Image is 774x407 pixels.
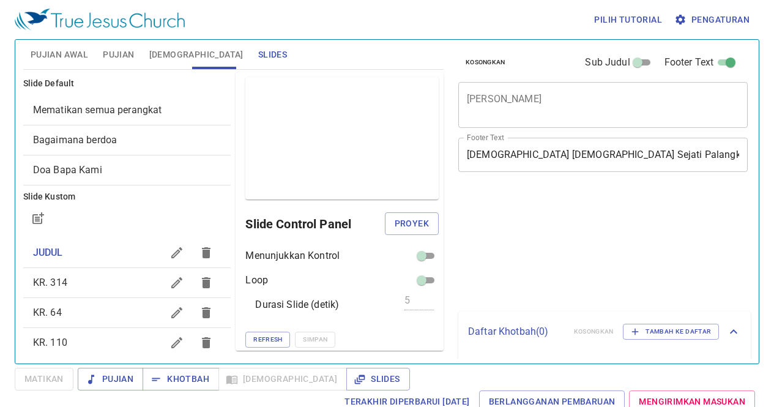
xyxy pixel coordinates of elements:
[395,216,429,231] span: Proyek
[103,47,134,62] span: Pujian
[33,277,67,288] span: KR. 314
[15,9,185,31] img: True Jesus Church
[23,77,231,91] h6: Slide Default
[33,134,117,146] span: [object Object]
[458,55,513,70] button: Kosongkan
[253,334,282,345] span: Refresh
[385,212,439,235] button: Proyek
[31,47,88,62] span: Pujian Awal
[23,328,231,357] div: KR. 110
[149,47,244,62] span: [DEMOGRAPHIC_DATA]
[143,368,219,390] button: Khotbah
[152,372,209,387] span: Khotbah
[23,95,231,125] div: Mematikan semua perangkat
[33,104,162,116] span: [object Object]
[78,368,143,390] button: Pujian
[245,214,384,234] h6: Slide Control Panel
[677,12,750,28] span: Pengaturan
[468,324,564,339] p: Daftar Khotbah ( 0 )
[589,9,667,31] button: Pilih tutorial
[672,9,754,31] button: Pengaturan
[356,372,400,387] span: Slides
[23,298,231,327] div: KR. 64
[453,185,691,307] iframe: from-child
[23,238,231,267] div: JUDUL
[245,273,268,288] p: Loop
[23,190,231,204] h6: Slide Kustom
[33,307,62,318] span: KR. 64
[255,297,339,312] p: Durasi Slide (detik)
[23,155,231,185] div: Doa Bapa Kami
[623,324,719,340] button: Tambah ke Daftar
[458,312,751,352] div: Daftar Khotbah(0)KosongkanTambah ke Daftar
[33,247,63,258] span: JUDUL
[631,326,711,337] span: Tambah ke Daftar
[585,55,630,70] span: Sub Judul
[23,125,231,155] div: Bagaimana berdoa
[33,164,102,176] span: [object Object]
[664,55,714,70] span: Footer Text
[258,47,287,62] span: Slides
[23,268,231,297] div: KR. 314
[245,248,340,263] p: Menunjukkan Kontrol
[466,57,505,68] span: Kosongkan
[87,372,133,387] span: Pujian
[594,12,662,28] span: Pilih tutorial
[33,337,67,348] span: KR. 110
[346,368,409,390] button: Slides
[245,332,290,348] button: Refresh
